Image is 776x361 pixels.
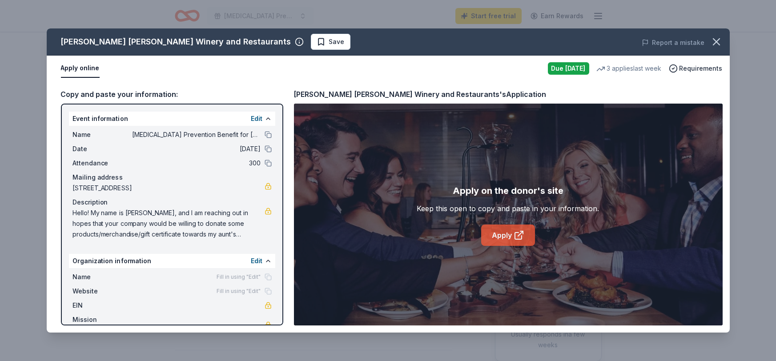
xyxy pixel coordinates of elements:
span: Date [72,144,132,154]
div: Organization information [69,254,275,268]
span: Website [72,286,132,297]
span: 300 [132,158,261,168]
span: Save [329,36,345,47]
div: Copy and paste your information: [61,88,283,100]
span: [DATE] [132,144,261,154]
div: 3 applies last week [596,63,662,74]
button: Edit [251,256,263,266]
span: Name [72,272,132,282]
div: Event information [69,112,275,126]
span: Hello! My name is [PERSON_NAME], and I am reaching out in hopes that your company would be willin... [72,208,265,240]
div: Keep this open to copy and paste in your information. [417,203,599,214]
span: Mission statement [72,314,132,336]
div: Mailing address [72,172,272,183]
span: Name [72,129,132,140]
button: Save [311,34,350,50]
span: [MEDICAL_DATA] Prevention Benefit for [PERSON_NAME] [132,129,261,140]
a: Apply [481,225,535,246]
span: [STREET_ADDRESS] [72,183,265,193]
button: Edit [251,113,263,124]
span: EIN [72,300,132,311]
button: Requirements [669,63,723,74]
span: Fill in using "Edit" [217,288,261,295]
span: Attendance [72,158,132,168]
div: [PERSON_NAME] [PERSON_NAME] Winery and Restaurants [61,35,291,49]
span: Fill in using "Edit" [217,273,261,281]
div: Due [DATE] [548,62,589,75]
div: Description [72,197,272,208]
div: Apply on the donor's site [453,184,563,198]
div: [PERSON_NAME] [PERSON_NAME] Winery and Restaurants's Application [294,88,547,100]
span: Requirements [680,63,723,74]
button: Apply online [61,59,100,78]
button: Report a mistake [642,37,705,48]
